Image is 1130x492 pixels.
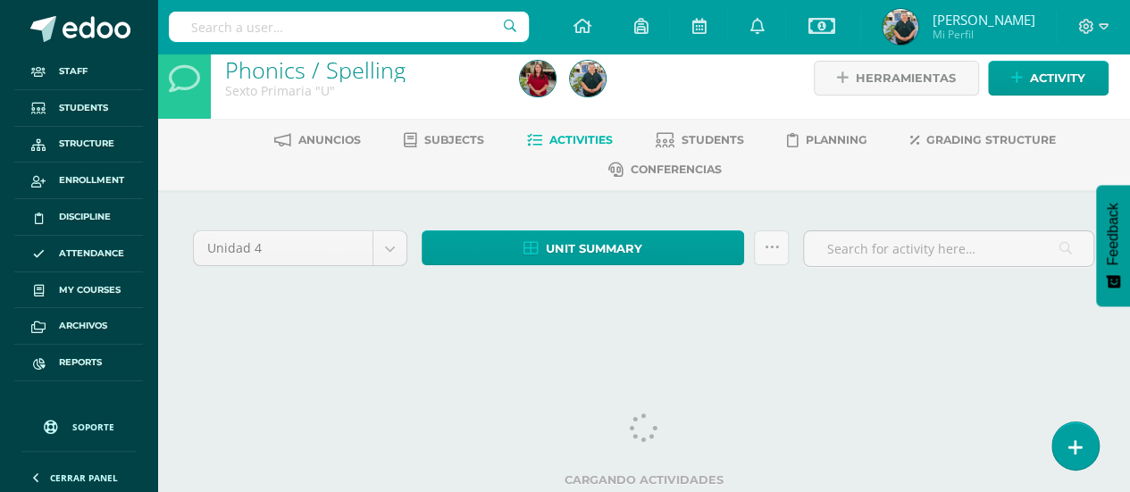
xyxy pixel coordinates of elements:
[988,61,1109,96] a: Activity
[194,231,406,265] a: Unidad 4
[926,133,1056,146] span: Grading structure
[424,133,484,146] span: Subjects
[59,210,111,224] span: Discipline
[527,126,613,154] a: Activities
[546,232,642,265] span: Unit summary
[207,231,359,265] span: Unidad 4
[193,473,1094,487] label: Cargando actividades
[59,173,124,188] span: Enrollment
[14,236,143,272] a: Attendance
[1030,62,1085,95] span: Activity
[14,90,143,127] a: Students
[883,9,918,45] img: 4447a754f8b82caf5a355abd86508926.png
[59,101,108,115] span: Students
[910,126,1056,154] a: Grading structure
[14,272,143,309] a: My courses
[1096,185,1130,306] button: Feedback - Mostrar encuesta
[72,421,114,433] span: Soporte
[59,64,88,79] span: Staff
[21,403,136,446] a: Soporte
[520,61,556,96] img: db05960aaf6b1e545792e2ab8cc01445.png
[14,54,143,90] a: Staff
[169,12,529,42] input: Search a user…
[608,155,722,184] a: Conferencias
[804,231,1093,266] input: Search for activity here…
[225,54,406,85] a: Phonics / Spelling
[570,61,606,96] img: 4447a754f8b82caf5a355abd86508926.png
[1105,203,1121,265] span: Feedback
[814,61,979,96] a: Herramientas
[14,345,143,381] a: Reports
[14,199,143,236] a: Discipline
[225,57,498,82] h1: Phonics / Spelling
[59,137,114,151] span: Structure
[59,246,124,261] span: Attendance
[806,133,867,146] span: Planning
[274,126,361,154] a: Anuncios
[225,82,498,99] div: Sexto Primaria 'U'
[856,62,956,95] span: Herramientas
[932,11,1034,29] span: [PERSON_NAME]
[59,283,121,297] span: My courses
[298,133,361,146] span: Anuncios
[932,27,1034,42] span: Mi Perfil
[404,126,484,154] a: Subjects
[549,133,613,146] span: Activities
[631,163,722,176] span: Conferencias
[50,471,118,484] span: Cerrar panel
[14,308,143,345] a: Archivos
[59,319,107,333] span: Archivos
[656,126,744,154] a: Students
[787,126,867,154] a: Planning
[59,355,102,370] span: Reports
[682,133,744,146] span: Students
[14,127,143,163] a: Structure
[422,230,744,265] a: Unit summary
[14,163,143,199] a: Enrollment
